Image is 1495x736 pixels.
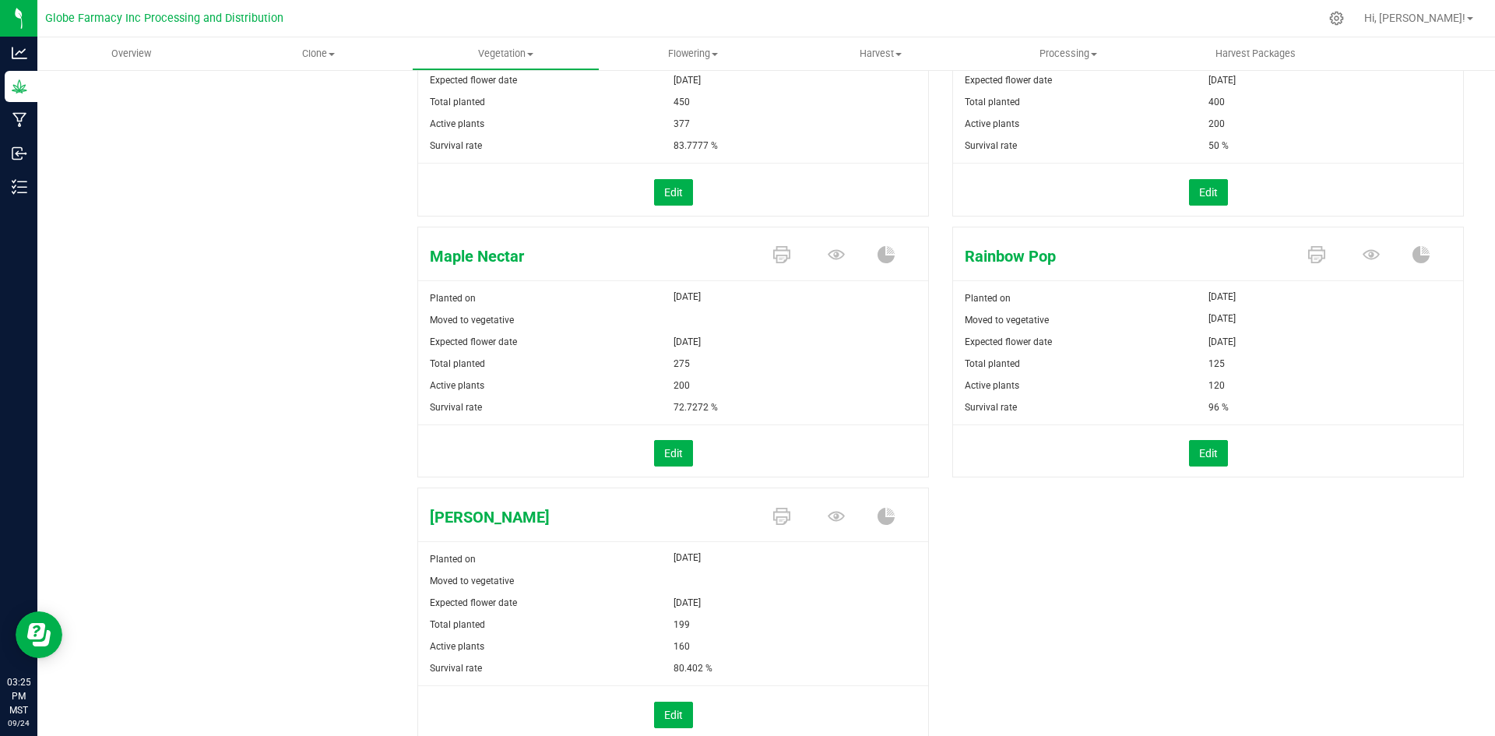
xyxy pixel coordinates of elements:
[1189,440,1228,467] button: Edit
[1208,375,1225,396] span: 120
[674,91,690,113] span: 450
[965,97,1020,107] span: Total planted
[674,375,690,396] span: 200
[7,717,30,729] p: 09/24
[430,619,485,630] span: Total planted
[674,287,701,306] span: [DATE]
[1162,37,1349,70] a: Harvest Packages
[90,47,172,61] span: Overview
[965,140,1017,151] span: Survival rate
[654,440,693,467] button: Edit
[12,45,27,61] inline-svg: Analytics
[674,113,690,135] span: 377
[965,358,1020,369] span: Total planted
[430,380,484,391] span: Active plants
[430,554,476,565] span: Planted on
[674,592,701,614] span: [DATE]
[1364,12,1465,24] span: Hi, [PERSON_NAME]!
[674,353,690,375] span: 275
[45,12,283,25] span: Globe Farmacy Inc Processing and Distribution
[12,79,27,94] inline-svg: Grow
[1208,396,1229,418] span: 96 %
[430,97,485,107] span: Total planted
[965,75,1052,86] span: Expected flower date
[37,37,225,70] a: Overview
[12,112,27,128] inline-svg: Manufacturing
[654,179,693,206] button: Edit
[430,597,517,608] span: Expected flower date
[226,47,412,61] span: Clone
[1208,135,1229,157] span: 50 %
[674,69,701,91] span: [DATE]
[412,37,600,70] a: Vegetation
[674,135,718,157] span: 83.7777 %
[965,336,1052,347] span: Expected flower date
[430,315,514,326] span: Moved to vegetative
[1194,47,1317,61] span: Harvest Packages
[1208,113,1225,135] span: 200
[430,293,476,304] span: Planted on
[430,641,484,652] span: Active plants
[225,37,413,70] a: Clone
[1189,179,1228,206] button: Edit
[1208,331,1236,353] span: [DATE]
[600,37,787,70] a: Flowering
[1208,309,1236,328] span: [DATE]
[430,118,484,129] span: Active plants
[674,657,712,679] span: 80.402 %
[7,675,30,717] p: 03:25 PM MST
[600,47,786,61] span: Flowering
[1208,353,1225,375] span: 125
[788,47,974,61] span: Harvest
[674,614,690,636] span: 199
[418,245,758,268] span: Maple Nectar
[974,37,1162,70] a: Processing
[965,380,1019,391] span: Active plants
[965,293,1011,304] span: Planted on
[12,146,27,161] inline-svg: Inbound
[430,75,517,86] span: Expected flower date
[1327,11,1346,26] div: Manage settings
[674,331,701,353] span: [DATE]
[430,358,485,369] span: Total planted
[953,245,1293,268] span: Rainbow Pop
[674,396,718,418] span: 72.7272 %
[787,37,975,70] a: Harvest
[430,576,514,586] span: Moved to vegetative
[413,47,599,61] span: Vegetation
[965,118,1019,129] span: Active plants
[1208,287,1236,306] span: [DATE]
[430,336,517,347] span: Expected flower date
[430,402,482,413] span: Survival rate
[654,702,693,728] button: Edit
[12,179,27,195] inline-svg: Inventory
[965,315,1049,326] span: Moved to vegetative
[1208,91,1225,113] span: 400
[16,611,62,658] iframe: Resource center
[418,505,758,529] span: Scoby
[965,402,1017,413] span: Survival rate
[1208,69,1236,91] span: [DATE]
[430,140,482,151] span: Survival rate
[674,636,690,657] span: 160
[674,548,701,567] span: [DATE]
[975,47,1161,61] span: Processing
[430,663,482,674] span: Survival rate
